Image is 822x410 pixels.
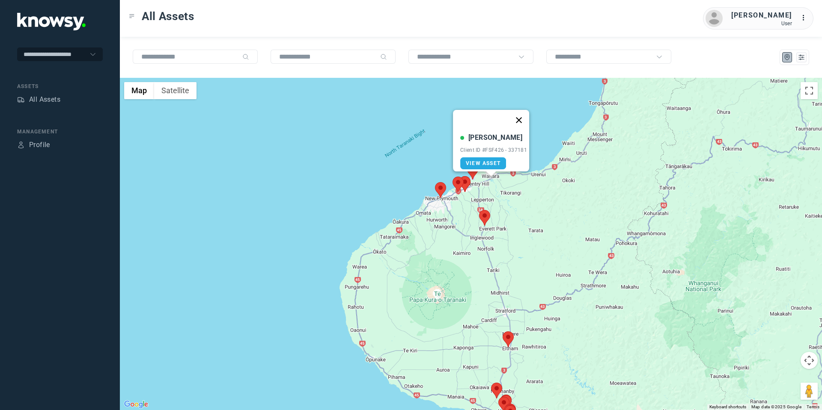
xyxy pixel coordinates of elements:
[17,128,103,136] div: Management
[709,404,746,410] button: Keyboard shortcuts
[122,399,150,410] a: Open this area in Google Maps (opens a new window)
[17,13,86,30] img: Application Logo
[466,160,500,166] span: View Asset
[751,404,801,409] span: Map data ©2025 Google
[801,82,818,99] button: Toggle fullscreen view
[509,110,529,130] button: Close
[731,10,792,21] div: [PERSON_NAME]
[801,15,810,21] tspan: ...
[129,13,135,19] div: Toggle Menu
[17,141,25,149] div: Profile
[460,147,527,153] div: Client ID #FSF426 - 337181
[468,133,522,143] div: [PERSON_NAME]
[807,404,819,409] a: Terms (opens in new tab)
[706,10,723,27] img: avatar.png
[17,83,103,90] div: Assets
[801,13,811,24] div: :
[122,399,150,410] img: Google
[242,53,249,60] div: Search
[380,53,387,60] div: Search
[460,157,506,169] a: View Asset
[29,94,60,105] div: All Assets
[798,53,805,61] div: List
[17,140,50,150] a: ProfileProfile
[801,13,811,23] div: :
[783,53,791,61] div: Map
[801,383,818,400] button: Drag Pegman onto the map to open Street View
[801,352,818,369] button: Map camera controls
[731,21,792,27] div: User
[17,94,60,105] a: AssetsAll Assets
[154,82,197,99] button: Show satellite imagery
[17,96,25,103] div: Assets
[124,82,154,99] button: Show street map
[29,140,50,150] div: Profile
[142,9,194,24] span: All Assets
